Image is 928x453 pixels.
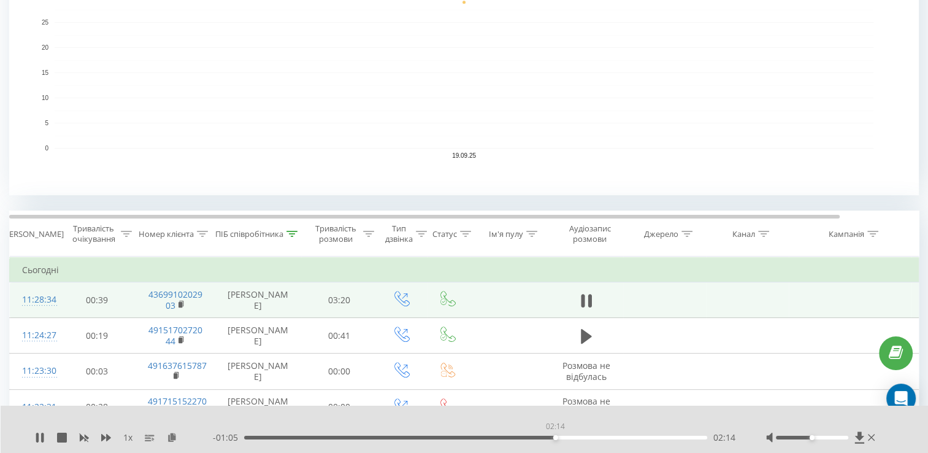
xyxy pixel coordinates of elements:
[148,324,202,347] a: 4915170272044
[301,318,378,354] td: 00:41
[59,389,136,425] td: 00:28
[42,95,49,101] text: 10
[42,19,49,26] text: 25
[301,389,378,425] td: 00:00
[385,223,413,244] div: Тип дзвінка
[148,288,202,311] a: 4369910202903
[215,318,301,354] td: [PERSON_NAME]
[69,223,118,244] div: Тривалість очікування
[810,435,815,440] div: Accessibility label
[148,395,207,407] a: 491715152270
[886,384,916,413] div: Open Intercom Messenger
[2,229,64,239] div: [PERSON_NAME]
[560,223,619,244] div: Аудіозапис розмови
[139,229,194,239] div: Номер клієнта
[148,360,207,371] a: 491637615787
[562,360,610,382] span: Розмова не відбулась
[213,432,244,444] span: - 01:05
[553,435,558,440] div: Accessibility label
[22,288,47,312] div: 11:28:34
[562,395,610,418] span: Розмова не відбулась
[123,432,132,444] span: 1 x
[59,354,136,389] td: 00:03
[829,229,864,239] div: Кампанія
[644,229,678,239] div: Джерело
[215,229,283,239] div: ПІБ співробітника
[215,389,301,425] td: [PERSON_NAME]
[59,282,136,318] td: 00:39
[22,395,47,419] div: 11:22:31
[22,359,47,383] div: 11:23:30
[45,145,48,152] text: 0
[489,229,523,239] div: Ім'я пулу
[301,354,378,389] td: 00:00
[432,229,457,239] div: Статус
[713,432,735,444] span: 02:14
[452,152,476,159] text: 19.09.25
[312,223,360,244] div: Тривалість розмови
[42,69,49,76] text: 15
[732,229,755,239] div: Канал
[45,120,48,126] text: 5
[215,282,301,318] td: [PERSON_NAME]
[42,44,49,51] text: 20
[543,418,567,435] div: 02:14
[301,282,378,318] td: 03:20
[215,354,301,389] td: [PERSON_NAME]
[22,323,47,347] div: 11:24:27
[59,318,136,354] td: 00:19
